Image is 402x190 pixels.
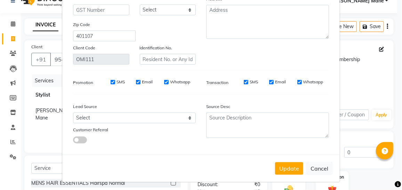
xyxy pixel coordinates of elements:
label: Client Code [73,45,95,51]
input: Resident No. or Any Id [140,54,196,65]
label: Zip Code [73,22,90,28]
label: Customer Referral [73,127,108,133]
label: SMS [116,79,125,85]
label: Whatsapp [303,79,323,85]
label: Transaction [206,80,228,86]
input: Client Code [73,54,129,65]
button: Cancel [306,162,333,175]
input: Enter Zip Code [73,31,136,41]
label: Email [275,79,286,85]
button: Update [275,162,303,175]
label: Whatsapp [170,79,190,85]
label: Source Desc [206,104,230,110]
input: GST Number [73,5,129,15]
label: Email [142,79,153,85]
label: Promotion [73,80,93,86]
label: SMS [250,79,258,85]
label: Lead Source [73,104,97,110]
label: Identification No. [140,45,172,51]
